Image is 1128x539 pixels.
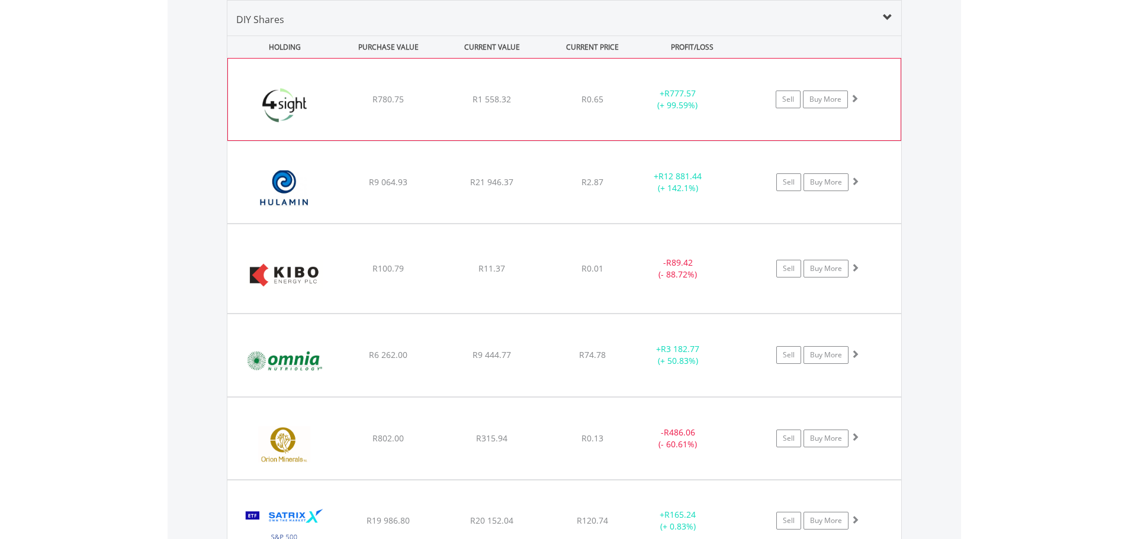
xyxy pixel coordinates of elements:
[658,170,702,182] span: R12 881.44
[372,263,404,274] span: R100.79
[233,412,335,476] img: EQU.ZA.ORN.png
[369,349,407,360] span: R6 262.00
[776,91,801,108] a: Sell
[804,430,849,447] a: Buy More
[233,239,335,310] img: EQU.ZA.KBO.png
[470,176,513,188] span: R21 946.37
[664,427,695,438] span: R486.06
[442,36,543,58] div: CURRENT VALUE
[776,512,801,530] a: Sell
[581,176,603,188] span: R2.87
[228,36,336,58] div: HOLDING
[804,260,849,277] a: Buy More
[776,173,801,191] a: Sell
[372,93,404,105] span: R780.75
[581,93,603,105] span: R0.65
[804,512,849,530] a: Buy More
[581,263,603,274] span: R0.01
[776,430,801,447] a: Sell
[634,509,723,532] div: + (+ 0.83%)
[664,88,696,99] span: R777.57
[804,173,849,191] a: Buy More
[666,257,693,268] span: R89.42
[634,427,723,450] div: - (- 60.61%)
[803,91,848,108] a: Buy More
[478,263,505,274] span: R11.37
[473,93,511,105] span: R1 558.32
[545,36,639,58] div: CURRENT PRICE
[338,36,439,58] div: PURCHASE VALUE
[661,343,699,354] span: R3 182.77
[634,170,723,194] div: + (+ 142.1%)
[577,515,608,526] span: R120.74
[776,346,801,364] a: Sell
[581,433,603,444] span: R0.13
[234,73,336,137] img: EQU.ZA.4SI.png
[579,349,606,360] span: R74.78
[233,156,335,220] img: EQU.ZA.HLM.png
[634,257,723,280] div: - (- 88.72%)
[367,515,410,526] span: R19 986.80
[634,343,723,367] div: + (+ 50.83%)
[804,346,849,364] a: Buy More
[642,36,743,58] div: PROFIT/LOSS
[664,509,696,520] span: R165.24
[369,176,407,188] span: R9 064.93
[372,433,404,444] span: R802.00
[236,13,284,26] span: DIY Shares
[233,329,335,393] img: EQU.ZA.OMN.png
[776,260,801,277] a: Sell
[470,515,513,526] span: R20 152.04
[476,433,507,444] span: R315.94
[633,88,722,111] div: + (+ 99.59%)
[473,349,511,360] span: R9 444.77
